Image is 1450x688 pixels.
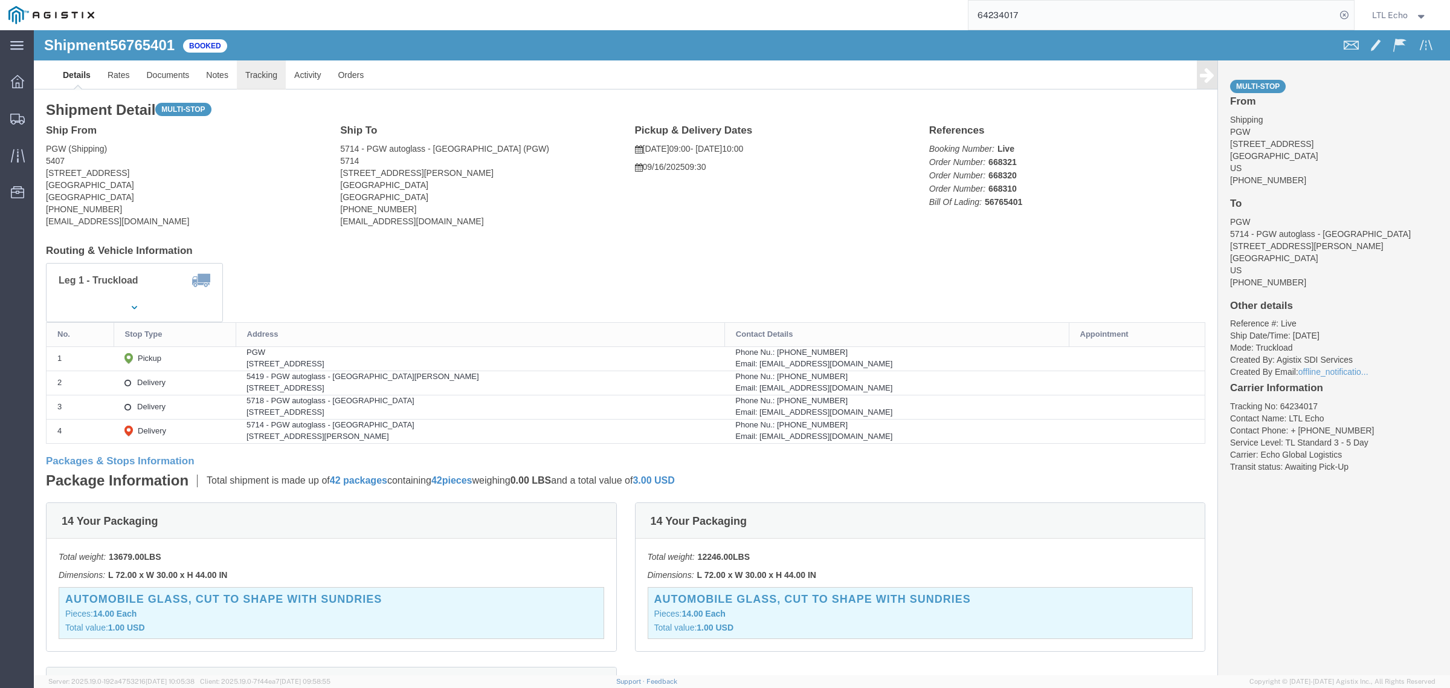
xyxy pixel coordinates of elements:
[200,678,330,685] span: Client: 2025.19.0-7f44ea7
[968,1,1336,30] input: Search for shipment number, reference number
[1371,8,1433,22] button: LTL Echo
[1249,677,1435,687] span: Copyright © [DATE]-[DATE] Agistix Inc., All Rights Reserved
[146,678,195,685] span: [DATE] 10:05:38
[8,6,94,24] img: logo
[48,678,195,685] span: Server: 2025.19.0-192a4753216
[646,678,677,685] a: Feedback
[34,30,1450,675] iframe: FS Legacy Container
[280,678,330,685] span: [DATE] 09:58:55
[1372,8,1408,22] span: LTL Echo
[616,678,646,685] a: Support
